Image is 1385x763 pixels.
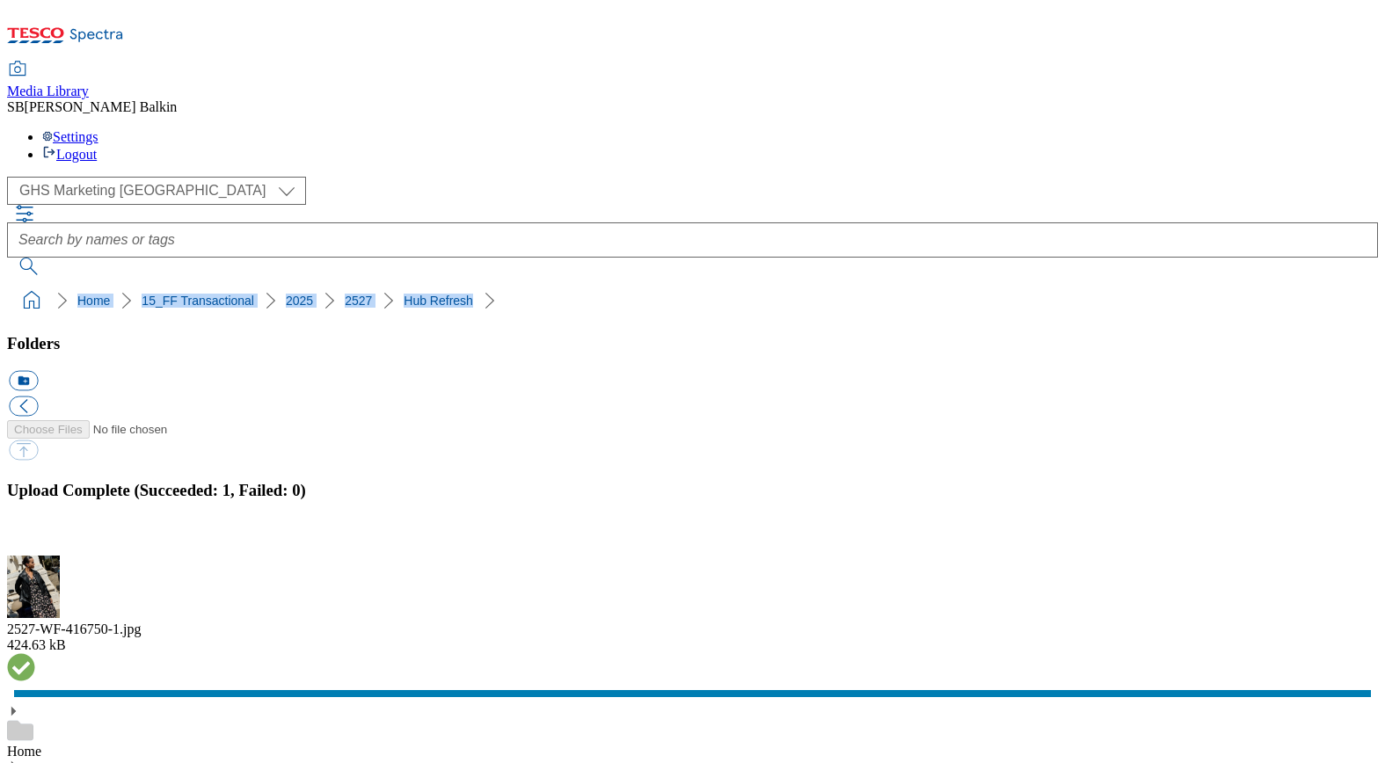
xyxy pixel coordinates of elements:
nav: breadcrumb [7,284,1378,317]
div: 424.63 kB [7,637,1378,653]
a: Settings [42,129,98,144]
span: Media Library [7,84,89,98]
a: 2527 [345,294,372,308]
a: Hub Refresh [404,294,473,308]
a: Home [7,744,41,759]
a: Home [77,294,110,308]
h3: Folders [7,334,1378,353]
a: 15_FF Transactional [142,294,254,308]
a: home [18,287,46,315]
a: Logout [42,147,97,162]
h3: Upload Complete (Succeeded: 1, Failed: 0) [7,481,1378,500]
a: Media Library [7,62,89,99]
input: Search by names or tags [7,222,1378,258]
div: 2527-WF-416750-1.jpg [7,621,1378,637]
a: 2025 [286,294,313,308]
img: preview [7,556,60,618]
span: [PERSON_NAME] Balkin [25,99,178,114]
span: SB [7,99,25,114]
